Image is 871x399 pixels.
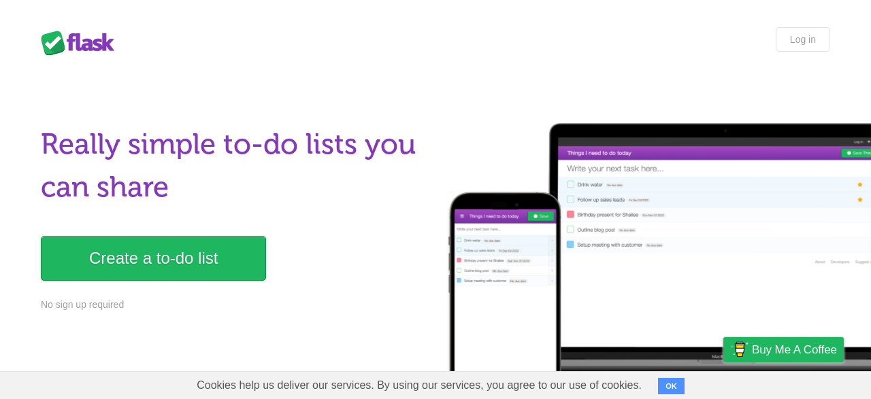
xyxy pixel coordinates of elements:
[730,338,749,361] img: Buy me a coffee
[723,337,844,362] a: Buy me a coffee
[41,31,122,55] div: Flask Lists
[658,378,685,394] button: OK
[41,236,266,281] a: Create a to-do list
[183,372,655,399] span: Cookies help us deliver our services. By using our services, you agree to our use of cookies.
[752,338,837,362] span: Buy me a coffee
[41,123,427,209] h1: Really simple to-do lists you can share
[41,298,427,312] p: No sign up required
[776,27,830,52] a: Log in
